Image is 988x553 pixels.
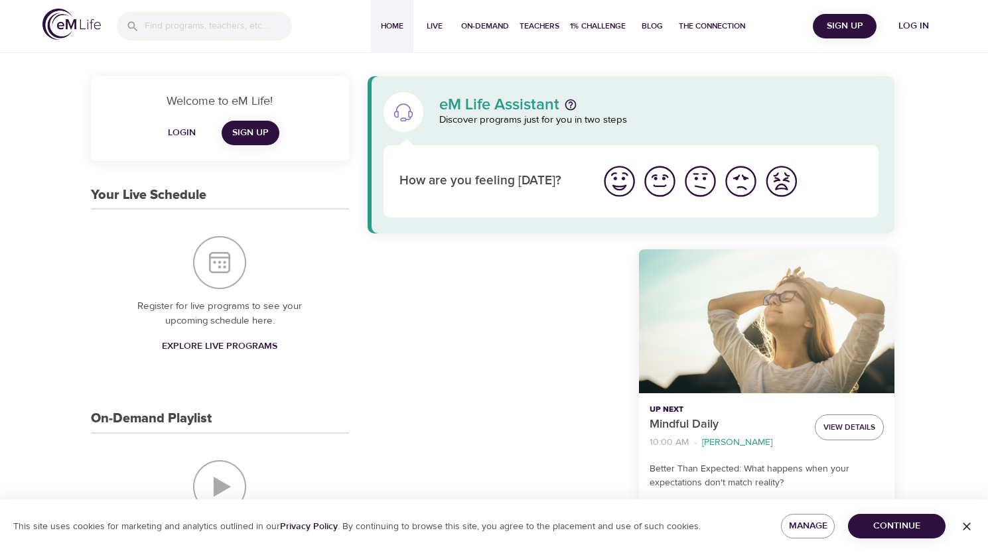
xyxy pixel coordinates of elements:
p: Better Than Expected: What happens when your expectations don't match reality? [650,462,884,490]
span: 1% Challenge [570,19,626,33]
span: Home [376,19,408,33]
h3: Your Live Schedule [91,188,206,203]
li: · [694,434,697,452]
p: How are you feeling [DATE]? [399,172,583,191]
span: Login [166,125,198,141]
a: Sign Up [222,121,279,145]
p: Discover programs just for you in two steps [439,113,879,128]
button: I'm feeling good [640,161,680,202]
h3: On-Demand Playlist [91,411,212,426]
img: logo [42,9,101,40]
button: View Details [815,414,884,440]
span: View Details [823,420,875,434]
img: bad [723,163,759,200]
button: I'm feeling worst [761,161,802,202]
p: Welcome to eM Life! [107,92,333,110]
p: Register for live programs to see your upcoming schedule here. [117,299,322,329]
a: Explore Live Programs [157,334,283,359]
span: Explore Live Programs [162,338,277,355]
img: On-Demand Playlist [193,460,246,513]
img: worst [763,163,800,200]
img: good [642,163,678,200]
p: [PERSON_NAME] [702,436,772,450]
button: I'm feeling ok [680,161,721,202]
img: ok [682,163,719,200]
span: Sign Up [818,18,871,34]
span: On-Demand [461,19,509,33]
span: Teachers [520,19,559,33]
p: eM Life Assistant [439,97,559,113]
span: Continue [859,518,935,534]
button: Mindful Daily [639,249,894,393]
button: Continue [848,514,946,538]
span: Log in [887,18,940,34]
img: great [601,163,638,200]
span: Manage [792,518,824,534]
button: I'm feeling bad [721,161,761,202]
button: Manage [781,514,835,538]
span: Blog [636,19,668,33]
button: Sign Up [813,14,877,38]
a: Privacy Policy [280,521,338,532]
p: 10:00 AM [650,436,689,450]
span: Sign Up [232,125,269,141]
input: Find programs, teachers, etc... [145,12,292,40]
span: The Connection [679,19,745,33]
button: I'm feeling great [599,161,640,202]
nav: breadcrumb [650,434,804,452]
span: Live [419,19,451,33]
img: eM Life Assistant [393,101,414,123]
button: Log in [882,14,946,38]
p: Mindful Daily [650,416,804,434]
img: Your Live Schedule [193,236,246,289]
button: Login [161,121,203,145]
p: Up Next [650,404,804,416]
